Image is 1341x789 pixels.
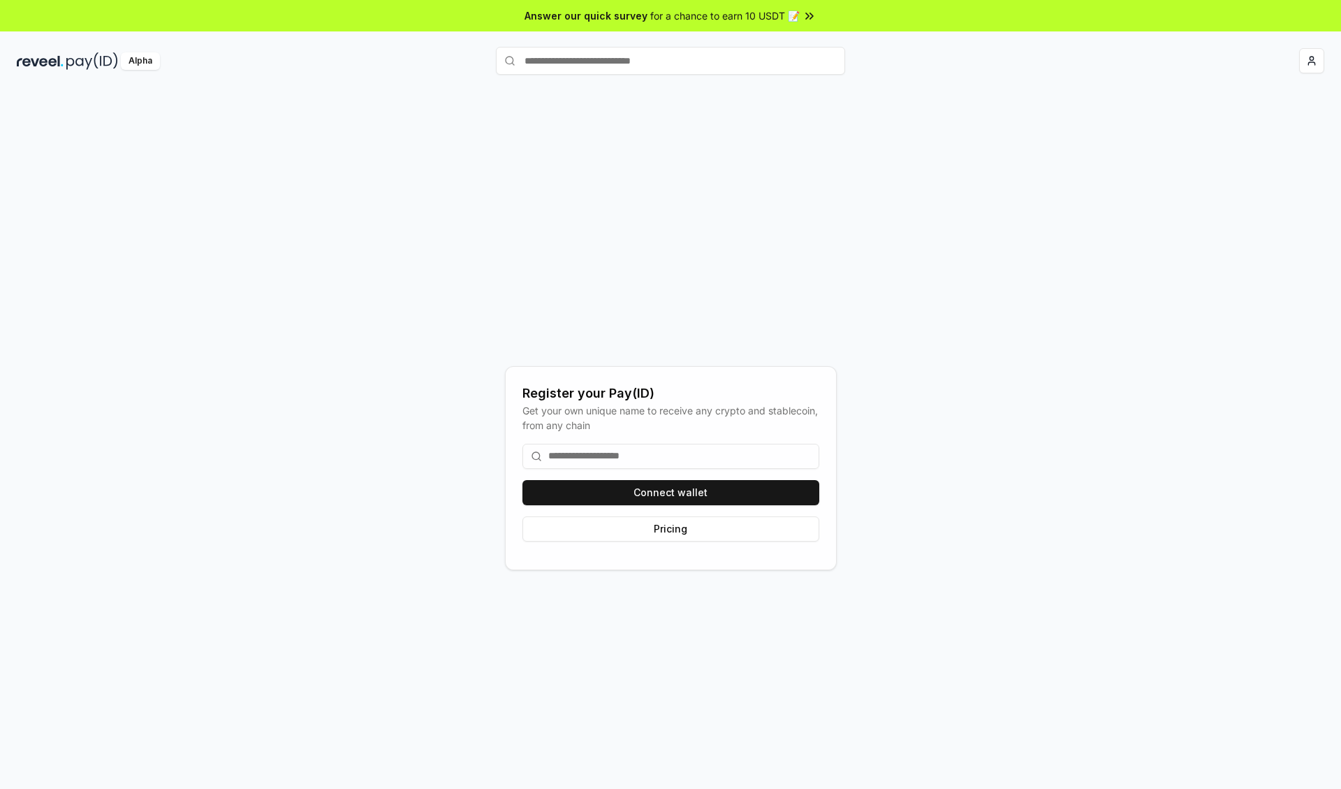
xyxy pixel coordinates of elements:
div: Alpha [121,52,160,70]
button: Connect wallet [522,480,819,505]
button: Pricing [522,516,819,542]
div: Get your own unique name to receive any crypto and stablecoin, from any chain [522,403,819,433]
img: pay_id [66,52,118,70]
img: reveel_dark [17,52,64,70]
span: for a chance to earn 10 USDT 📝 [650,8,800,23]
span: Answer our quick survey [525,8,647,23]
div: Register your Pay(ID) [522,384,819,403]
